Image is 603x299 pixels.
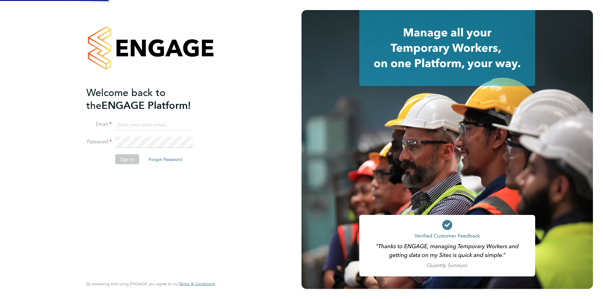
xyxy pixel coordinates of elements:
label: Email [86,121,111,128]
input: Enter your work email... [115,119,193,131]
label: Password [86,139,111,145]
span: By accessing and using ENGAGE you agree to our [86,281,215,286]
span: Welcome back to the [86,86,166,111]
a: Terms & Conditions [179,281,215,286]
button: Forgot Password [144,154,187,164]
h2: ENGAGE Platform! [86,86,209,112]
span: Terms & Conditions [179,281,215,286]
button: Sign In [115,154,139,164]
